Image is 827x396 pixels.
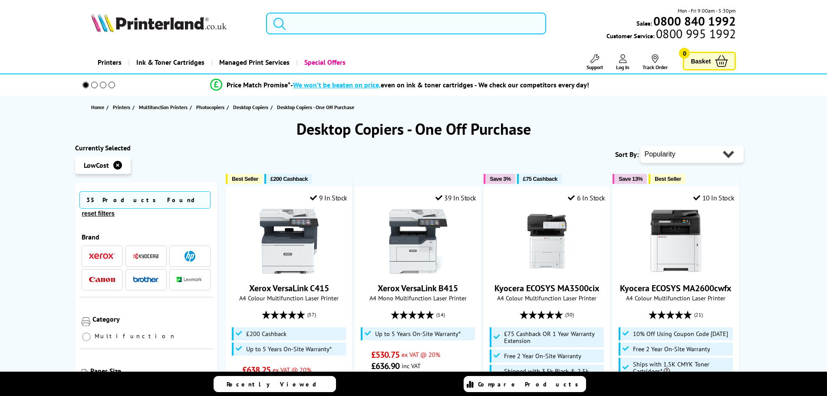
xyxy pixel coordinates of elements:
[652,17,736,25] a: 0800 840 1992
[257,267,322,276] a: Xerox VersaLink C415
[633,330,728,337] span: 10% Off Using Coupon Code [DATE]
[615,150,639,159] span: Sort By:
[642,54,668,70] a: Track Order
[227,80,290,89] span: Price Match Promise*
[246,346,332,353] span: Up to 5 Years On-Site Warranty*
[504,330,602,344] span: £75 Cashback OR 1 Year Warranty Extension
[633,346,710,353] span: Free 2 Year On-Site Warranty
[232,176,258,182] span: Best Seller
[568,193,605,202] div: 6 In Stock
[214,376,336,392] a: Recently Viewed
[478,380,583,388] span: Compare Products
[616,54,629,70] a: Log In
[75,119,752,139] h1: Desktop Copiers - One Off Purchase
[586,54,603,70] a: Support
[174,250,205,262] button: HP
[270,176,308,182] span: £200 Cashback
[620,283,731,294] a: Kyocera ECOSYS MA2600cwfx
[435,193,476,202] div: 39 In Stock
[691,55,711,67] span: Basket
[277,104,354,110] span: Desktop Copiers - One Off Purchase
[378,283,458,294] a: Xerox VersaLink B415
[177,277,203,282] img: Lexmark
[683,52,736,70] a: Basket 0
[91,13,256,34] a: Printerland Logo
[174,274,205,286] button: Lexmark
[227,380,325,388] span: Recently Viewed
[617,294,734,302] span: A4 Colour Multifunction Laser Printer
[385,267,451,276] a: Xerox VersaLink B415
[464,376,586,392] a: Compare Products
[290,80,589,89] div: - even on ink & toner cartridges - We check our competitors every day!
[653,13,736,29] b: 0800 840 1992
[694,306,703,323] span: (21)
[504,368,602,382] span: Shipped with 3.5k Black & 2.5k CMY Toners
[257,209,322,274] img: Xerox VersaLink C415
[371,360,399,372] span: £636.90
[678,7,736,15] span: Mon - Fri 9:00am - 5:30pm
[619,176,642,182] span: Save 13%
[242,364,270,376] span: £638.25
[484,174,515,184] button: Save 3%
[91,51,128,73] a: Printers
[643,267,708,276] a: Kyocera ECOSYS MA2600cwfx
[89,277,115,283] img: Canon
[679,48,690,59] span: 0
[494,283,600,294] a: Kyocera ECOSYS MA3500cix
[517,174,562,184] button: £75 Cashback
[231,294,347,302] span: A4 Colour Multifunction Laser Printer
[130,250,161,262] button: Kyocera
[249,283,329,294] a: Xerox VersaLink C415
[84,161,109,170] span: LowCost
[139,103,188,112] span: Multifunction Printers
[606,30,736,40] span: Customer Service:
[490,176,511,182] span: Save 3%
[113,103,132,112] a: Printers
[233,103,270,112] a: Desktop Copiers
[436,306,445,323] span: (14)
[488,294,605,302] span: A4 Colour Multifunction Laser Printer
[89,253,115,259] img: Xerox
[196,103,227,112] a: Photocopiers
[71,77,729,93] li: modal_Promise
[359,294,476,302] span: A4 Mono Multifunction Laser Printer
[523,176,557,182] span: £75 Cashback
[293,80,381,89] span: We won’t be beaten on price,
[296,51,352,73] a: Special Offers
[91,103,106,112] a: Home
[91,13,227,32] img: Printerland Logo
[643,209,708,274] img: Kyocera ECOSYS MA2600cwfx
[586,64,603,70] span: Support
[92,315,211,323] div: Category
[113,103,130,112] span: Printers
[82,233,211,241] div: Brand
[636,19,652,27] span: Sales:
[233,103,268,112] span: Desktop Copiers
[95,332,176,340] span: Multifunction
[136,51,204,73] span: Ink & Toner Cartridges
[264,174,312,184] button: £200 Cashback
[371,349,399,360] span: £530.75
[565,306,574,323] span: (30)
[82,317,90,326] img: Category
[402,362,421,370] span: inc VAT
[79,210,117,217] button: reset filters
[90,366,211,375] div: Paper Size
[196,103,224,112] span: Photocopiers
[86,250,118,262] button: Xerox
[310,193,347,202] div: 9 In Stock
[133,276,159,283] img: Brother
[130,274,161,286] button: Brother
[504,353,581,359] span: Free 2 Year On-Site Warranty
[133,253,159,260] img: Kyocera
[75,143,217,152] div: Currently Selected
[246,330,287,337] span: £200 Cashback
[82,369,88,378] img: Paper Size
[402,350,440,359] span: ex VAT @ 20%
[211,51,296,73] a: Managed Print Services
[613,174,647,184] button: Save 13%
[86,274,118,286] button: Canon
[307,306,316,323] span: (57)
[273,366,311,374] span: ex VAT @ 20%
[185,251,195,262] img: HP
